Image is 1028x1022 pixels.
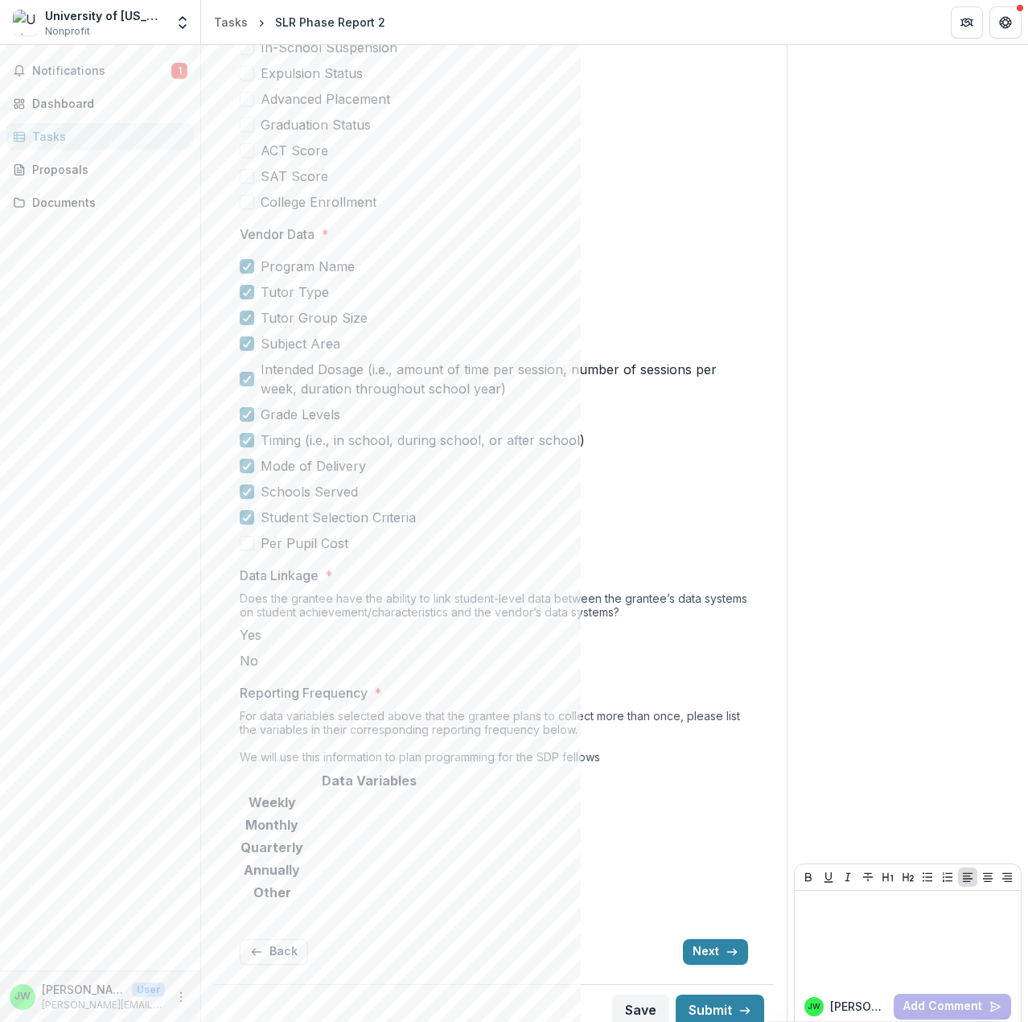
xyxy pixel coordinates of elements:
span: Notifications [32,64,171,78]
div: Jennie Wise [808,1003,820,1011]
p: Reporting Frequency [240,683,368,703]
span: Tutor Group Size [261,308,368,328]
span: Timing (i.e., in school, during school, or after school) [261,431,585,450]
span: Schools Served [261,482,358,501]
button: Heading 2 [898,867,918,887]
p: [PERSON_NAME] [42,981,125,998]
button: Align Center [978,867,997,887]
button: Get Help [989,6,1022,39]
th: Weekly [240,791,304,814]
p: Vendor Data [240,225,315,244]
button: Next [683,939,748,965]
p: [PERSON_NAME] [830,998,887,1015]
a: Proposals [6,156,194,183]
button: Italicize [838,867,857,887]
span: Yes [240,627,261,643]
span: Tutor Type [261,282,329,302]
button: Open entity switcher [171,6,194,39]
span: Graduation Status [261,115,371,134]
div: For data variables selected above that the grantee plans to collect more than once, please list t... [240,709,748,770]
span: College Enrollment [261,192,376,212]
th: Data Variables [304,770,434,791]
span: In-School Suspension [261,38,397,57]
div: Dashboard [32,95,181,112]
th: Quarterly [240,836,304,859]
span: Grade Levels [261,405,340,424]
span: Intended Dosage (i.e., amount of time per session, number of sessions per week, duration througho... [261,360,748,398]
button: Underline [819,867,838,887]
button: Ordered List [938,867,957,887]
span: Mode of Delivery [261,456,366,476]
a: Dashboard [6,90,194,117]
button: Align Left [958,867,977,887]
div: University of [US_STATE] Foundation, Inc. [45,7,165,24]
button: Back [240,939,308,965]
a: Tasks [6,123,194,150]
button: Add Comment [894,994,1011,1020]
a: Documents [6,189,194,216]
span: Nonprofit [45,24,90,39]
th: Monthly [240,814,304,836]
div: Tasks [32,128,181,145]
div: Proposals [32,161,181,178]
button: Notifications1 [6,58,194,84]
button: Bullet List [918,867,937,887]
span: Student Selection Criteria [261,508,416,527]
span: SAT Score [261,167,328,186]
img: University of Florida Foundation, Inc. [13,10,39,35]
p: User [132,983,165,997]
div: Jennie Wise [14,991,31,1002]
div: Tasks [214,14,248,31]
span: Expulsion Status [261,64,363,83]
nav: breadcrumb [208,10,392,34]
span: Subject Area [261,334,340,353]
p: Data Linkage [240,566,319,585]
span: No [240,653,258,669]
div: Does the grantee have the ability to link student-level data between the grantee’s data systems o... [240,591,748,625]
span: 1 [171,63,187,79]
button: Strike [858,867,878,887]
span: Advanced Placement [261,89,390,109]
span: ACT Score [261,141,328,160]
a: Tasks [208,10,254,34]
p: [PERSON_NAME][EMAIL_ADDRESS][DOMAIN_NAME] [42,998,165,1012]
th: Annually [240,859,304,881]
span: Program Name [261,257,355,276]
button: Align Right [997,867,1017,887]
button: Partners [951,6,983,39]
button: Heading 1 [878,867,898,887]
button: More [171,987,191,1007]
button: Bold [799,867,818,887]
th: Other [240,881,304,904]
div: SLR Phase Report 2 [275,14,385,31]
div: Documents [32,194,181,211]
span: Per Pupil Cost [261,534,348,553]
